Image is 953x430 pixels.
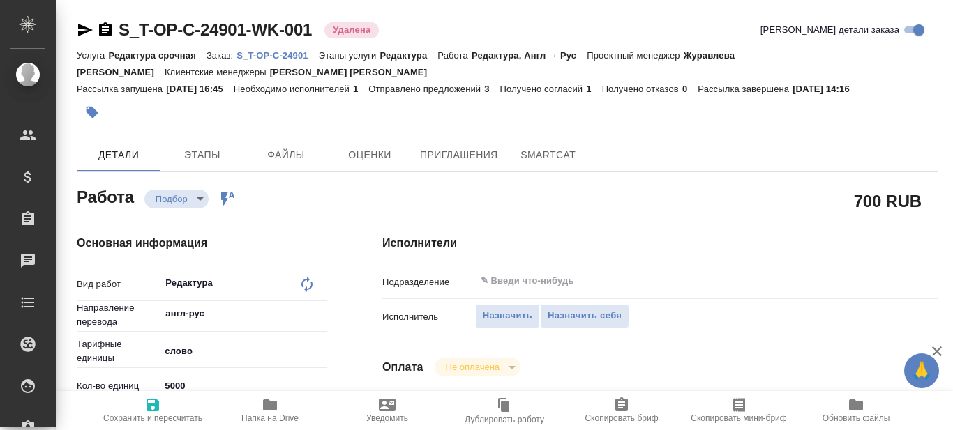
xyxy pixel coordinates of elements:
span: 🙏 [910,356,933,385]
span: Уведомить [366,413,408,423]
h2: Работа [77,183,134,208]
h2: 700 RUB [854,189,922,213]
span: [PERSON_NAME] детали заказа [760,23,899,37]
p: Направление перевода [77,301,160,329]
a: S_T-OP-C-24901 [237,49,318,61]
span: Файлы [253,146,320,164]
button: Дублировать работу [446,391,563,430]
input: ✎ Введи что-нибудь [479,272,841,289]
p: Проектный менеджер [587,50,683,61]
p: [DATE] 16:45 [166,84,234,94]
button: Назначить себя [540,304,629,328]
button: Open [884,279,887,282]
p: Вид работ [77,277,160,291]
button: Open [319,312,322,315]
p: Редактура, Англ → Рус [472,50,587,61]
h4: Оплата [382,359,423,376]
span: Детали [85,146,152,164]
p: 0 [682,84,698,94]
button: Сохранить и пересчитать [94,391,211,430]
p: Отправлено предложений [368,84,484,94]
p: Клиентские менеджеры [165,67,270,77]
div: Подбор [144,190,209,208]
span: Назначить себя [548,308,622,324]
button: Подбор [151,193,192,205]
p: Услуга [77,50,108,61]
button: Скопировать ссылку для ЯМессенджера [77,22,93,38]
p: Удалена [333,23,370,37]
p: [DATE] 14:16 [793,84,860,94]
input: ✎ Введи что-нибудь [160,376,327,396]
button: Скопировать ссылку [97,22,114,38]
div: Подбор [435,358,520,376]
button: Назначить [475,304,540,328]
h4: Основная информация [77,235,327,252]
button: Обновить файлы [797,391,915,430]
p: Исполнитель [382,310,475,324]
span: Назначить [483,308,532,324]
p: Получено согласий [500,84,587,94]
span: Папка на Drive [241,413,299,423]
p: S_T-OP-C-24901 [237,50,318,61]
span: SmartCat [515,146,582,164]
p: 3 [484,84,500,94]
p: Редактура срочная [108,50,206,61]
p: Тарифные единицы [77,337,160,365]
p: Кол-во единиц [77,379,160,393]
button: Добавить тэг [77,97,107,128]
button: Скопировать мини-бриф [680,391,797,430]
p: Рассылка запущена [77,84,166,94]
div: слово [160,339,327,363]
button: Папка на Drive [211,391,329,430]
span: Сохранить и пересчитать [103,413,202,423]
button: 🙏 [904,353,939,388]
p: Работа [437,50,472,61]
h4: Исполнители [382,235,938,252]
p: Заказ: [207,50,237,61]
p: Подразделение [382,275,475,289]
span: Оценки [336,146,403,164]
p: Редактура [380,50,438,61]
p: Необходимо исполнителей [234,84,353,94]
span: Скопировать бриф [585,413,658,423]
span: Приглашения [420,146,498,164]
a: S_T-OP-C-24901-WK-001 [119,20,312,39]
span: Дублировать работу [465,415,544,424]
span: Скопировать мини-бриф [691,413,786,423]
span: Этапы [169,146,236,164]
p: Получено отказов [602,84,682,94]
button: Скопировать бриф [563,391,680,430]
p: Рассылка завершена [698,84,793,94]
button: Уведомить [329,391,446,430]
p: [PERSON_NAME] [PERSON_NAME] [270,67,438,77]
p: 1 [586,84,601,94]
p: Этапы услуги [319,50,380,61]
span: Обновить файлы [823,413,890,423]
p: 1 [353,84,368,94]
button: Не оплачена [442,361,504,373]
